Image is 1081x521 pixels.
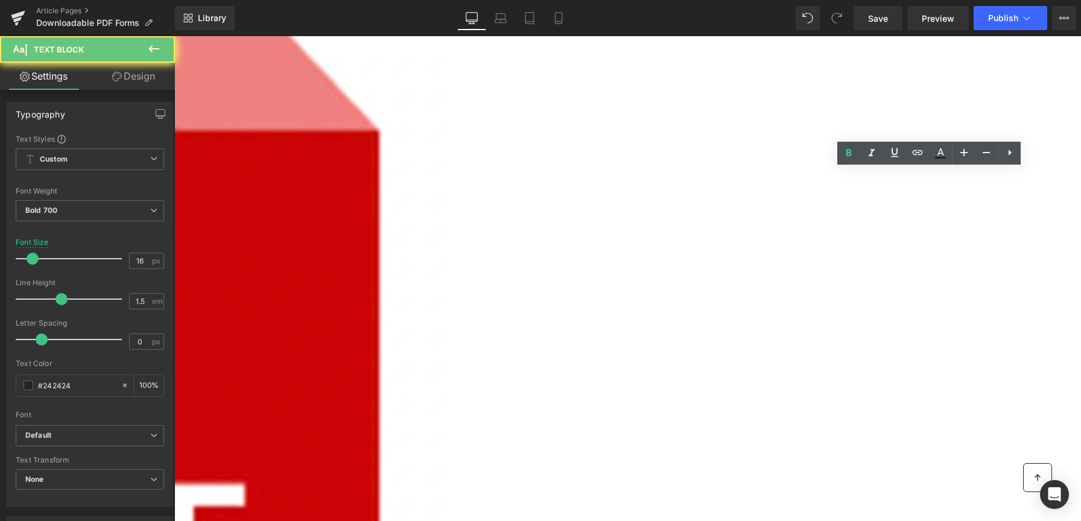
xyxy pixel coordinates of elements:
a: New Library [175,6,235,30]
span: em [152,297,162,305]
a: Desktop [457,6,486,30]
div: Line Height [16,279,164,287]
div: Text Styles [16,134,164,144]
input: Color [38,379,115,392]
div: Font Weight [16,187,164,195]
a: Article Pages [36,6,175,16]
button: Redo [825,6,849,30]
a: Preview [907,6,969,30]
span: Publish [988,13,1018,23]
div: Typography [16,103,65,119]
b: Bold 700 [25,206,57,215]
b: Custom [40,154,68,165]
button: Undo [796,6,820,30]
span: Preview [922,12,954,25]
button: Publish [974,6,1047,30]
span: Library [198,13,226,24]
span: Text Block [34,45,84,54]
b: None [25,475,44,484]
a: Design [90,63,177,90]
span: Downloadable PDF Forms [36,18,139,28]
div: Text Color [16,359,164,368]
span: px [152,338,162,346]
div: Letter Spacing [16,319,164,327]
a: Tablet [515,6,544,30]
a: Mobile [544,6,573,30]
button: More [1052,6,1076,30]
div: Font [16,411,164,419]
div: % [135,375,163,396]
span: px [152,257,162,265]
div: Text Transform [16,456,164,464]
a: Laptop [486,6,515,30]
span: Save [868,12,888,25]
div: Font Size [16,238,49,247]
div: Open Intercom Messenger [1040,480,1069,509]
i: Default [25,431,51,441]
